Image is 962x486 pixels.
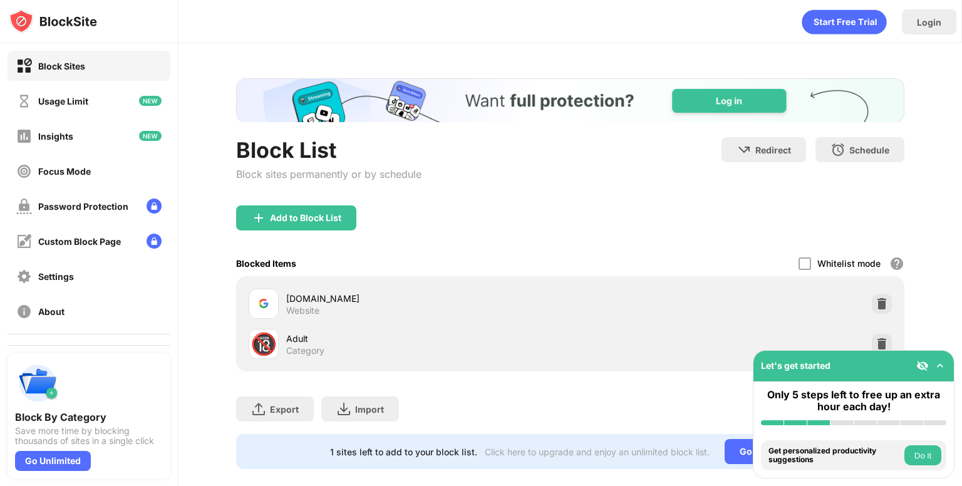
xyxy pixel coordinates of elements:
[236,258,296,269] div: Blocked Items
[916,359,929,372] img: eye-not-visible.svg
[817,258,881,269] div: Whitelist mode
[15,451,91,471] div: Go Unlimited
[286,292,570,305] div: [DOMAIN_NAME]
[16,128,32,144] img: insights-off.svg
[38,61,85,71] div: Block Sites
[802,9,887,34] div: animation
[38,236,121,247] div: Custom Block Page
[16,93,32,109] img: time-usage-off.svg
[849,145,889,155] div: Schedule
[330,447,477,457] div: 1 sites left to add to your block list.
[15,426,163,446] div: Save more time by blocking thousands of sites in a single click
[9,9,97,34] img: logo-blocksite.svg
[16,269,32,284] img: settings-off.svg
[147,199,162,214] img: lock-menu.svg
[15,411,163,423] div: Block By Category
[934,359,946,372] img: omni-setup-toggle.svg
[917,17,941,28] div: Login
[768,447,901,465] div: Get personalized productivity suggestions
[38,306,65,317] div: About
[761,389,946,413] div: Only 5 steps left to free up an extra hour each day!
[38,131,73,142] div: Insights
[16,199,32,214] img: password-protection-off.svg
[147,234,162,249] img: lock-menu.svg
[485,447,710,457] div: Click here to upgrade and enjoy an unlimited block list.
[286,305,319,316] div: Website
[38,201,128,212] div: Password Protection
[16,304,32,319] img: about-off.svg
[286,332,570,345] div: Adult
[270,213,341,223] div: Add to Block List
[761,360,830,371] div: Let's get started
[236,78,904,122] iframe: Banner
[725,439,810,464] div: Go Unlimited
[139,96,162,106] img: new-icon.svg
[755,145,791,155] div: Redirect
[139,131,162,141] img: new-icon.svg
[236,168,422,180] div: Block sites permanently or by schedule
[38,96,88,106] div: Usage Limit
[38,271,74,282] div: Settings
[256,296,271,311] img: favicons
[270,404,299,415] div: Export
[236,137,422,163] div: Block List
[16,58,32,74] img: block-on.svg
[355,404,384,415] div: Import
[38,166,91,177] div: Focus Mode
[16,234,32,249] img: customize-block-page-off.svg
[15,361,60,406] img: push-categories.svg
[286,345,324,356] div: Category
[904,445,941,465] button: Do it
[16,163,32,179] img: focus-off.svg
[251,331,277,357] div: 🔞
